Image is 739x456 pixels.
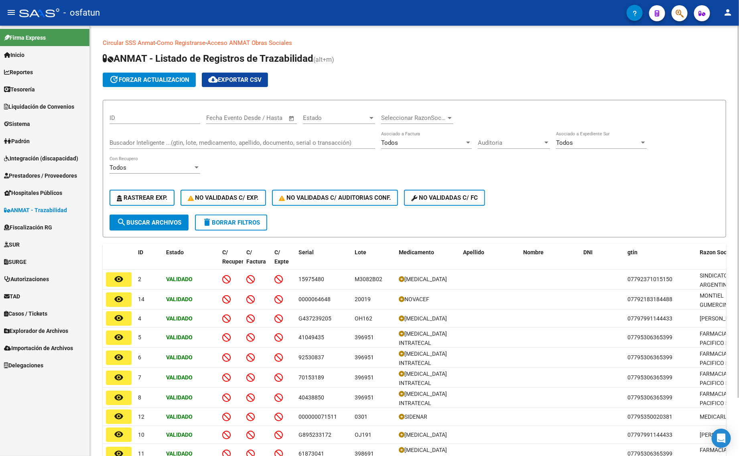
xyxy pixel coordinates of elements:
span: Auditoria [478,139,543,146]
span: Tesorería [4,85,35,94]
datatable-header-cell: Lote [351,244,396,279]
span: Nombre [523,249,544,255]
a: Documentacion trazabilidad [292,39,367,47]
p: - - [103,39,726,47]
span: 07795350020381 [627,413,672,420]
span: SIDENAR [404,413,427,420]
strong: Validado [166,315,193,322]
span: 7 [138,374,141,381]
span: 07795306365399 [627,374,672,381]
strong: Validado [166,432,193,438]
mat-icon: remove_red_eye [114,373,124,382]
span: ANMAT - Trazabilidad [4,206,67,215]
span: 41049435 [298,334,324,340]
span: Serial [298,249,314,255]
button: No Validadas c/ Exp. [181,190,266,206]
span: 20019 [355,296,371,302]
span: TAD [4,292,20,301]
span: Sistema [4,120,30,128]
span: Todos [381,139,398,146]
span: [MEDICAL_DATA] INTRATECAL [399,371,447,386]
span: 10 [138,432,144,438]
span: (alt+m) [313,56,334,63]
span: Seleccionar RazonSocial [381,114,446,122]
span: ANMAT - Listado de Registros de Trazabilidad [103,53,313,64]
span: Reportes [4,68,33,77]
span: NOVACEF [404,296,429,302]
datatable-header-cell: C/ Factura [243,244,271,279]
mat-icon: cloud_download [208,75,218,84]
span: M3082B02 [355,276,382,282]
button: No validadas c/ FC [404,190,485,206]
span: 07797991144433 [627,315,672,322]
strong: Validado [166,354,193,361]
mat-icon: remove_red_eye [114,332,124,342]
span: MONTIEL GUMERCINDO [700,292,736,308]
strong: Validado [166,334,193,340]
mat-icon: remove_red_eye [114,294,124,304]
datatable-header-cell: Medicamento [396,244,460,279]
button: No Validadas c/ Auditorias Conf. [272,190,398,206]
datatable-header-cell: ID [135,244,163,279]
button: Open calendar [287,114,296,123]
button: Borrar Filtros [195,215,267,231]
span: 12 [138,413,144,420]
span: Borrar Filtros [202,219,260,226]
span: Liquidación de Convenios [4,102,74,111]
strong: Validado [166,413,193,420]
mat-icon: remove_red_eye [114,411,124,421]
span: 6 [138,354,141,361]
span: 07795306365399 [627,394,672,401]
button: forzar actualizacion [103,73,196,87]
span: DNI [583,249,593,255]
datatable-header-cell: Serial [295,244,351,279]
span: [MEDICAL_DATA] INTRATECAL [399,391,447,406]
mat-icon: person [723,8,733,17]
span: SURGE [4,257,26,266]
span: 000000071511 [298,413,337,420]
span: ID [138,249,143,255]
span: 07795306365399 [627,354,672,361]
span: 4 [138,315,141,322]
button: Exportar CSV [202,73,268,87]
span: No Validadas c/ Auditorias Conf. [279,194,391,201]
span: Padrón [4,137,30,146]
datatable-header-cell: Apellido [460,244,520,279]
span: - osfatun [63,4,100,22]
mat-icon: remove_red_eye [114,274,124,284]
span: 92530837 [298,354,324,361]
mat-icon: remove_red_eye [114,430,124,439]
span: 40438850 [298,394,324,401]
span: Importación de Archivos [4,344,73,353]
span: C/ Recupero [222,249,247,265]
button: Rastrear Exp. [110,190,175,206]
span: Hospitales Públicos [4,188,62,197]
span: Estado [166,249,184,255]
datatable-header-cell: Estado [163,244,219,279]
datatable-header-cell: Nombre [520,244,580,279]
input: Fecha inicio [206,114,239,122]
span: OJ191 [355,432,372,438]
span: 5 [138,334,141,340]
span: gtin [627,249,637,255]
button: Buscar Archivos [110,215,189,231]
mat-icon: search [117,217,126,227]
span: 07797991144433 [627,432,672,438]
input: Fecha fin [246,114,285,122]
a: Como Registrarse [157,39,205,47]
span: 396951 [355,374,374,381]
span: Todos [110,164,126,171]
span: G437239205 [298,315,331,322]
span: [MEDICAL_DATA] [404,276,447,282]
span: SINDICATO ARGENTINO DE DOCENTES PARTICULARES [700,272,739,306]
span: Firma Express [4,33,46,42]
span: [MEDICAL_DATA] INTRATECAL [399,330,447,346]
strong: Validado [166,374,193,381]
span: Autorizaciones [4,275,49,284]
span: 07792183184488 [627,296,672,302]
datatable-header-cell: C/ Expte [271,244,295,279]
span: 396951 [355,354,374,361]
span: Casos / Tickets [4,309,47,318]
span: Prestadores / Proveedores [4,171,77,180]
mat-icon: remove_red_eye [114,313,124,323]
